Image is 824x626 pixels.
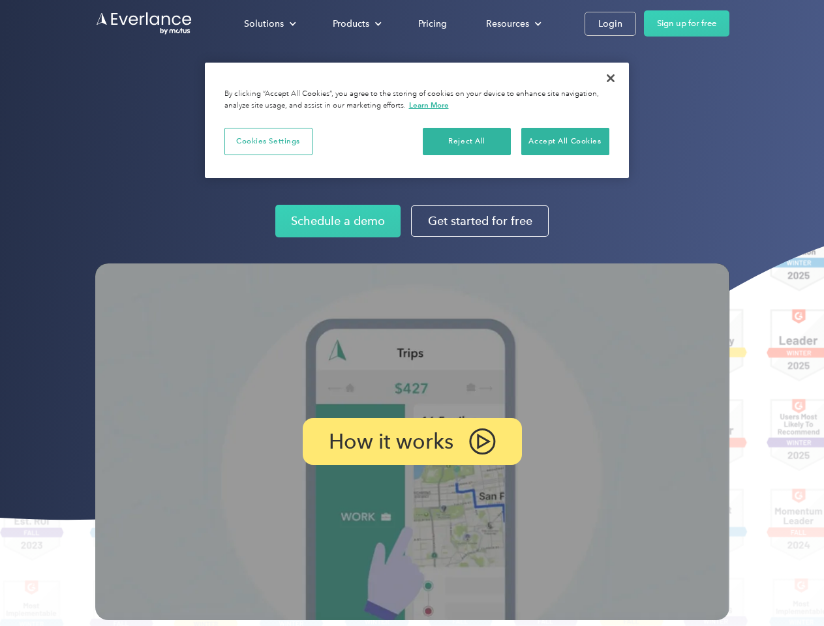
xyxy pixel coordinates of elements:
div: Products [333,16,369,32]
div: Login [598,16,622,32]
div: Products [320,12,392,35]
input: Submit [96,78,162,105]
div: Resources [473,12,552,35]
a: Login [585,12,636,36]
button: Reject All [423,128,511,155]
div: Solutions [231,12,307,35]
div: Pricing [418,16,447,32]
p: How it works [329,434,453,449]
a: Go to homepage [95,11,193,36]
a: Get started for free [411,205,549,237]
a: Schedule a demo [275,205,401,237]
a: Pricing [405,12,460,35]
a: Sign up for free [644,10,729,37]
div: Resources [486,16,529,32]
button: Cookies Settings [224,128,313,155]
div: Cookie banner [205,63,629,178]
div: By clicking “Accept All Cookies”, you agree to the storing of cookies on your device to enhance s... [224,89,609,112]
button: Close [596,64,625,93]
div: Solutions [244,16,284,32]
button: Accept All Cookies [521,128,609,155]
a: More information about your privacy, opens in a new tab [409,100,449,110]
div: Privacy [205,63,629,178]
